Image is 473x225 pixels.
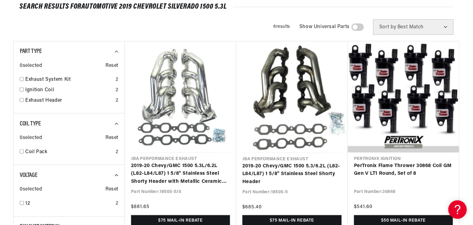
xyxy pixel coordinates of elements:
[105,186,118,194] span: Reset
[25,97,113,105] a: Exhaust Header
[116,97,118,105] div: 2
[116,76,118,84] div: 2
[105,134,118,142] span: Reset
[19,4,454,10] div: SEARCH RESULTS FOR Automotive 2019 Chevrolet Silverado 1500 5.3L
[379,25,396,30] span: Sort by
[20,186,42,194] span: 0 selected
[116,86,118,94] div: 2
[116,200,118,208] div: 2
[25,86,113,94] a: Ignition Coil
[20,48,42,55] span: Part Type
[373,19,454,35] select: Sort by
[20,121,41,127] span: Coil Type
[20,172,37,178] span: Voltage
[274,24,290,29] span: 6 results
[299,23,350,31] span: Show Universal Parts
[25,76,113,84] a: Exhaust System Kit
[25,200,113,208] a: 12
[20,134,42,142] span: 0 selected
[354,162,453,178] a: PerTronix Flame Thrower 30868 Coil GM Gen V LT1 Round, Set of 8
[20,62,42,70] span: 0 selected
[242,162,342,186] a: 2019-20 Chevy/GMC 1500 5.3/6.2L (L82-L84/L87) 1 5/8" Stainless Steel Shorty Header
[116,148,118,156] div: 2
[25,148,113,156] a: Coil Pack
[105,62,118,70] span: Reset
[131,162,230,186] a: 2019-20 Chevy/GMC 1500 5.3L/6.2L (L82-L84/L87) 1 5/8" Stainless Steel Shorty Header with Metallic...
